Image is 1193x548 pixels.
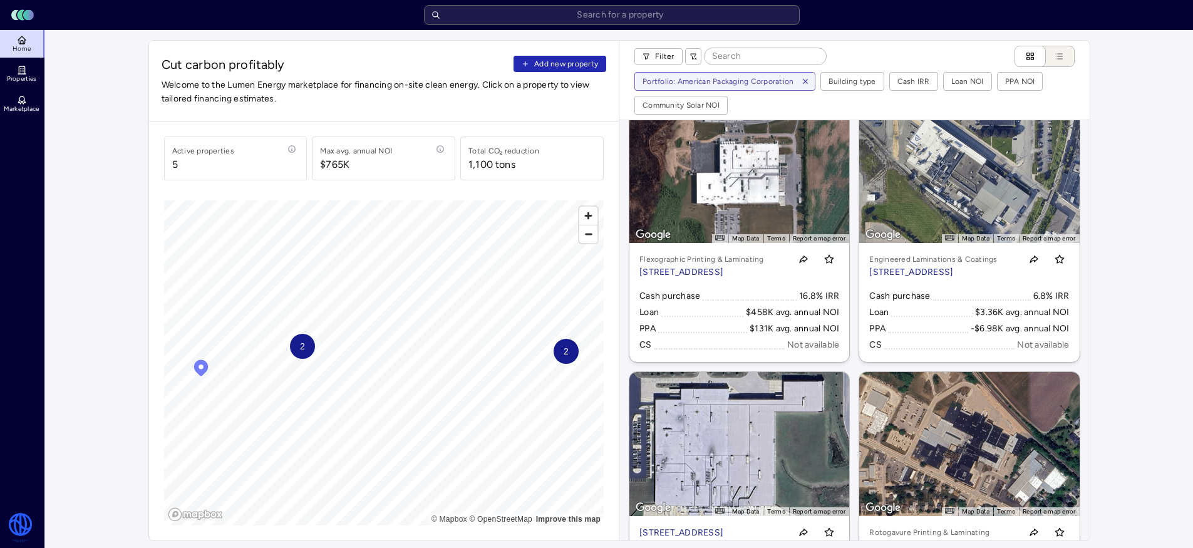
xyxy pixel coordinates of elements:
button: Zoom out [579,225,597,243]
a: Mapbox logo [168,507,223,522]
div: Portfolio: American Packaging Corporation [643,75,793,88]
button: Toggle favorite [1050,249,1070,269]
div: -$6.98K avg. annual NOI [971,322,1070,336]
div: Loan NOI [951,75,984,88]
a: MapFlexographic Printing & Laminating[STREET_ADDRESS]Toggle favoriteCash purchase16.8% IRRLoan$45... [629,99,849,362]
p: [STREET_ADDRESS] [639,266,764,279]
a: Mapbox [431,515,467,524]
div: Community Solar NOI [643,99,720,111]
span: Welcome to the Lumen Energy marketplace for financing on-site clean energy. Click on a property t... [162,78,607,106]
div: $131K avg. annual NOI [750,322,839,336]
span: $765K [320,157,392,172]
span: Add new property [534,58,598,70]
button: Toggle favorite [819,522,839,542]
div: Loan [869,306,889,319]
div: 1,100 tons [468,157,515,172]
button: Community Solar NOI [635,96,727,114]
button: Toggle favorite [819,249,839,269]
div: Cash purchase [639,289,700,303]
img: Watershed [8,513,33,543]
button: Filter [634,48,683,65]
div: Map marker [290,334,315,359]
a: OpenStreetMap [469,515,532,524]
button: Portfolio: American Packaging Corporation [635,73,796,90]
p: Engineered Laminations & Coatings [869,253,997,266]
p: Flexographic Printing & Laminating [639,253,764,266]
button: Cash IRR [890,73,937,90]
input: Search [705,48,826,65]
div: Map marker [554,339,579,364]
div: Cash IRR [897,75,930,88]
span: Filter [655,50,674,63]
div: PPA NOI [1005,75,1035,88]
div: $458K avg. annual NOI [746,306,839,319]
div: Loan [639,306,659,319]
div: CS [869,338,882,352]
div: $3.36K avg. annual NOI [975,306,1070,319]
a: MapEngineered Laminations & Coatings[STREET_ADDRESS]Toggle favoriteCash purchase6.8% IRRLoan$3.36... [859,99,1079,362]
div: Total CO₂ reduction [468,145,539,157]
input: Search for a property [424,5,800,25]
button: Add new property [514,56,606,72]
canvas: Map [164,200,604,525]
p: [STREET_ADDRESS] [869,266,997,279]
span: Properties [7,75,37,83]
div: PPA [869,322,886,336]
div: Building type [829,75,875,88]
button: List view [1033,46,1075,67]
span: Zoom out [579,225,597,243]
button: Building type [821,73,883,90]
span: 2 [563,344,568,358]
div: PPA [639,322,656,336]
button: Zoom in [579,207,597,225]
div: Not available [787,338,839,352]
div: Map marker [192,358,210,381]
button: PPA NOI [998,73,1043,90]
span: 5 [172,157,234,172]
span: 2 [299,339,304,353]
p: Rotogavure Printing & Laminating [869,526,989,539]
div: Active properties [172,145,234,157]
div: Cash purchase [869,289,930,303]
span: Marketplace [4,105,39,113]
div: 16.8% IRR [799,289,839,303]
span: Home [13,45,31,53]
div: 6.8% IRR [1033,289,1070,303]
div: Not available [1017,338,1069,352]
a: Map feedback [536,515,601,524]
button: Loan NOI [944,73,991,90]
button: Cards view [1015,46,1046,67]
div: CS [639,338,652,352]
div: Max avg. annual NOI [320,145,392,157]
button: Toggle favorite [1050,522,1070,542]
span: Cut carbon profitably [162,56,509,73]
